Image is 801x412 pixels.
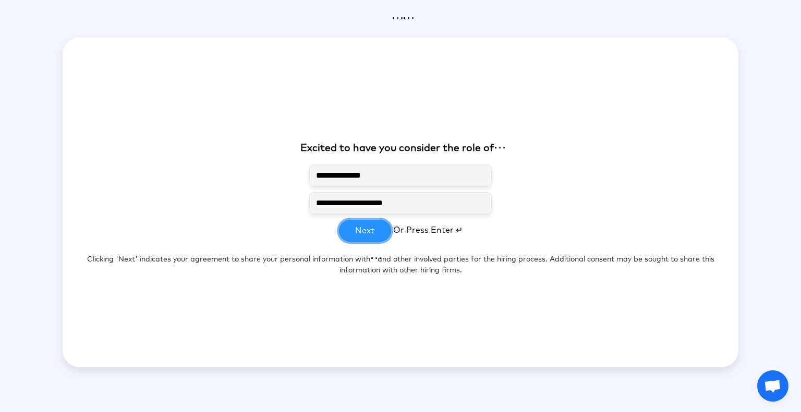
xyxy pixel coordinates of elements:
p: - [63,13,738,25]
span: Or Press Enter ↵ [393,226,463,234]
p: Clicking 'Next' indicates your agreement to share your personal information with and other involv... [63,242,738,289]
p: Excited to have you consider the role of [63,141,738,156]
button: Next [339,220,391,242]
div: Open chat [757,370,788,402]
